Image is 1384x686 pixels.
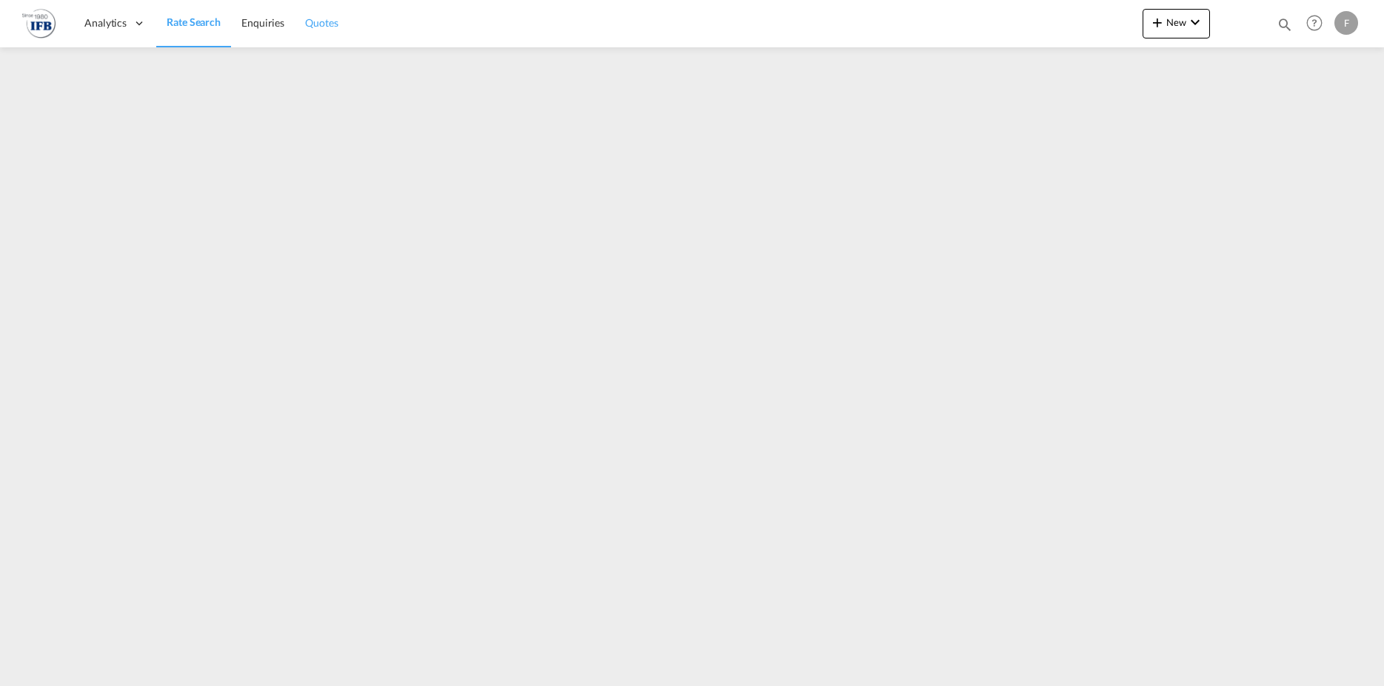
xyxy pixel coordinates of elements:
[22,7,56,40] img: de31bbe0256b11eebba44b54815f083d.png
[1302,10,1334,37] div: Help
[167,16,221,28] span: Rate Search
[84,16,127,30] span: Analytics
[305,16,338,29] span: Quotes
[1334,11,1358,35] div: F
[1277,16,1293,33] md-icon: icon-magnify
[1143,9,1210,38] button: icon-plus 400-fgNewicon-chevron-down
[1149,16,1204,28] span: New
[1186,13,1204,31] md-icon: icon-chevron-down
[241,16,284,29] span: Enquiries
[1302,10,1327,36] span: Help
[1149,13,1166,31] md-icon: icon-plus 400-fg
[1277,16,1293,38] div: icon-magnify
